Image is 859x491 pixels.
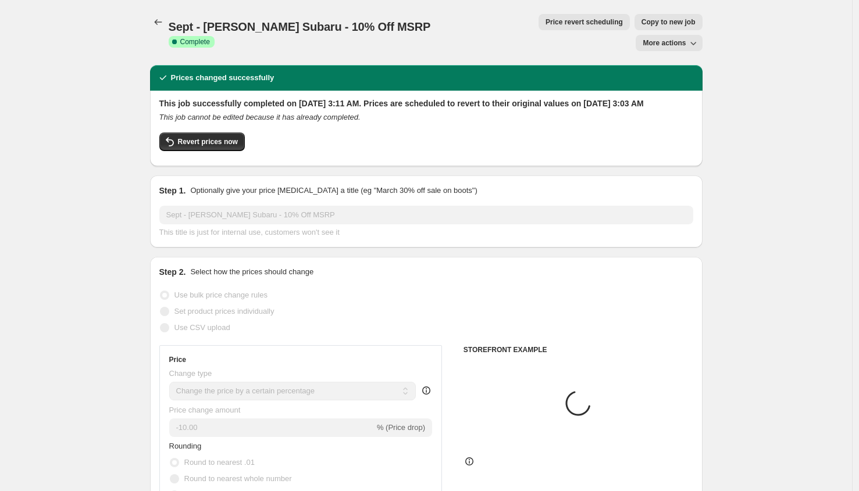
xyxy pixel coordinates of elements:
[169,369,212,378] span: Change type
[169,20,431,33] span: Sept - [PERSON_NAME] Subaru - 10% Off MSRP
[169,406,241,414] span: Price change amount
[159,132,245,151] button: Revert prices now
[184,458,255,467] span: Round to nearest .01
[159,206,693,224] input: 30% off holiday sale
[169,355,186,364] h3: Price
[159,98,693,109] h2: This job successfully completed on [DATE] 3:11 AM. Prices are scheduled to revert to their origin...
[159,185,186,196] h2: Step 1.
[539,14,630,30] button: Price revert scheduling
[377,423,425,432] span: % (Price drop)
[641,17,696,27] span: Copy to new job
[190,185,477,196] p: Optionally give your price [MEDICAL_DATA] a title (eg "March 30% off sale on boots")
[420,385,432,396] div: help
[159,113,361,121] i: This job cannot be edited because it has already completed.
[635,14,703,30] button: Copy to new job
[159,266,186,278] h2: Step 2.
[174,307,275,316] span: Set product prices individually
[169,418,375,437] input: -15
[190,266,313,278] p: Select how the prices should change
[636,35,702,51] button: More actions
[178,137,238,146] span: Revert prices now
[174,291,268,299] span: Use bulk price change rules
[171,72,275,84] h2: Prices changed successfully
[159,228,340,236] span: This title is just for internal use, customers won't see it
[643,38,686,48] span: More actions
[546,17,623,27] span: Price revert scheduling
[150,14,166,30] button: Price change jobs
[464,345,693,354] h6: STOREFRONT EXAMPLE
[174,323,230,332] span: Use CSV upload
[184,474,292,483] span: Round to nearest whole number
[169,442,202,450] span: Rounding
[180,37,210,46] span: Complete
